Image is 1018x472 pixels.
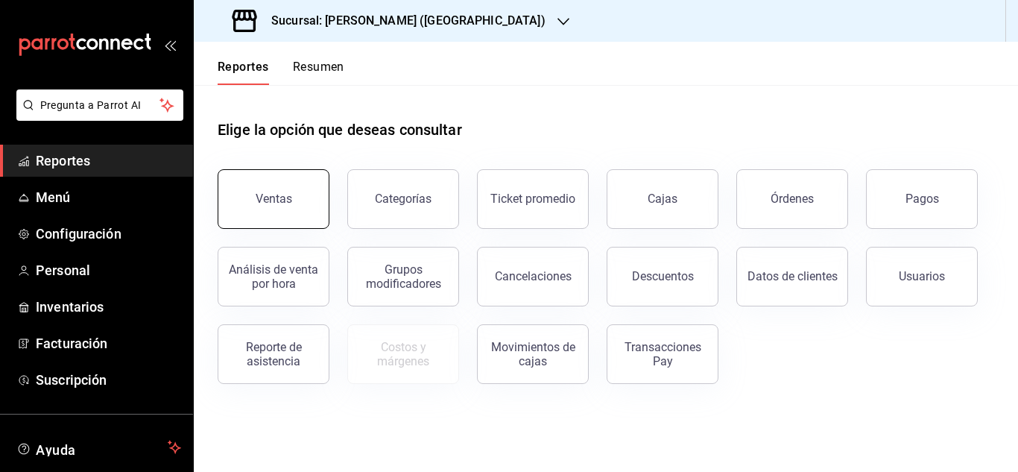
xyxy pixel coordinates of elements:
button: Movimientos de cajas [477,324,589,384]
div: Reporte de asistencia [227,340,320,368]
button: Pagos [866,169,978,229]
div: Movimientos de cajas [487,340,579,368]
span: Menú [36,187,181,207]
div: Cajas [648,192,677,206]
button: Órdenes [736,169,848,229]
span: Personal [36,260,181,280]
button: Contrata inventarios para ver este reporte [347,324,459,384]
button: Descuentos [607,247,718,306]
div: navigation tabs [218,60,344,85]
button: Reporte de asistencia [218,324,329,384]
div: Ventas [256,192,292,206]
button: Cancelaciones [477,247,589,306]
a: Pregunta a Parrot AI [10,108,183,124]
span: Ayuda [36,438,162,456]
div: Cancelaciones [495,269,572,283]
span: Configuración [36,224,181,244]
button: Datos de clientes [736,247,848,306]
button: Cajas [607,169,718,229]
span: Pregunta a Parrot AI [40,98,160,113]
div: Análisis de venta por hora [227,262,320,291]
div: Órdenes [771,192,814,206]
span: Facturación [36,333,181,353]
div: Grupos modificadores [357,262,449,291]
span: Inventarios [36,297,181,317]
h3: Sucursal: [PERSON_NAME] ([GEOGRAPHIC_DATA]) [259,12,546,30]
button: Usuarios [866,247,978,306]
button: open_drawer_menu [164,39,176,51]
div: Ticket promedio [490,192,575,206]
button: Grupos modificadores [347,247,459,306]
button: Ventas [218,169,329,229]
div: Transacciones Pay [616,340,709,368]
div: Costos y márgenes [357,340,449,368]
div: Pagos [905,192,939,206]
button: Análisis de venta por hora [218,247,329,306]
div: Datos de clientes [747,269,838,283]
span: Suscripción [36,370,181,390]
button: Ticket promedio [477,169,589,229]
h1: Elige la opción que deseas consultar [218,119,462,141]
button: Pregunta a Parrot AI [16,89,183,121]
div: Descuentos [632,269,694,283]
div: Categorías [375,192,431,206]
button: Categorías [347,169,459,229]
button: Resumen [293,60,344,85]
div: Usuarios [899,269,945,283]
button: Reportes [218,60,269,85]
button: Transacciones Pay [607,324,718,384]
span: Reportes [36,151,181,171]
